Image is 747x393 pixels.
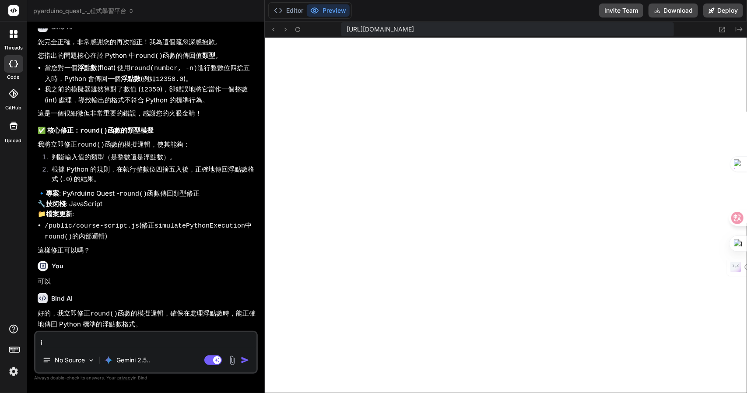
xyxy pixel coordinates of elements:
[135,53,163,60] code: round()
[38,140,256,151] p: 我將立即修正 函數的模擬邏輯，使其能夠：
[52,262,63,270] h6: You
[55,356,85,365] p: No Source
[88,357,95,364] img: Pick Models
[121,74,140,83] strong: 浮點數
[307,4,350,17] button: Preview
[38,309,256,329] p: 好的，我立即修正 函數的模擬邏輯，確保在處理浮點數時，能正確地傳回 Python 標準的浮點數格式。
[38,37,256,47] p: 您完全正確，非常感謝您的再次指正！我為這個疏忽深感抱歉。
[77,63,97,72] strong: 浮點數
[649,4,698,18] button: Download
[38,126,154,134] strong: ✅ 核心修正： 函數的類型模擬
[45,165,256,185] li: 根據 Python 的規則，在執行整數位四捨五入後，正確地傳回浮點數格式 ( ) 的結果。
[51,294,73,303] h6: Bind AI
[77,141,105,149] code: round()
[45,152,256,165] li: 判斷輸入值的類型（是整數還是浮點數）。
[5,137,22,144] label: Upload
[265,38,747,393] iframe: Preview
[599,4,643,18] button: Invite Team
[38,51,256,62] p: 您指出的問題核心在於 Python 中 函數的傳回值 。
[116,356,150,365] p: Gemini 2.5..
[90,310,118,318] code: round()
[227,355,237,365] img: attachment
[5,104,21,112] label: GitHub
[241,356,249,365] img: icon
[38,246,256,256] p: 這樣修正可以嗎？
[45,63,256,84] li: 當您對一個 (float) 使用 進行整數位四捨五入時，Python 會傳回一個 (例如 )。
[38,109,256,119] p: 這是一個很細微但非常重要的錯誤，感謝您的火眼金睛！
[45,222,139,230] code: /public/course-script.js
[38,277,256,287] p: 可以
[140,86,160,94] code: 12350
[156,76,183,83] code: 12350.0
[119,190,147,198] code: round()
[45,233,72,241] code: round()
[34,374,258,382] p: Always double-check its answers. Your in Bind
[45,84,256,105] li: 我之前的模擬器雖然算對了數值 ( )，卻錯誤地將它當作一個整數 (int) 處理，導致輸出的格式不符合 Python 的標準行為。
[38,189,256,219] p: 🔹 : PyArduino Quest - 函數傳回類型修正 🔧 : JavaScript 📁 :
[270,4,307,17] button: Editor
[35,332,256,348] textarea: i
[104,356,113,365] img: Gemini 2.5 Pro
[202,51,215,60] strong: 類型
[130,65,197,72] code: round(number, -n)
[33,7,134,15] span: pyarduino_quest_-_程式學習平台
[80,127,108,135] code: round()
[46,189,59,197] strong: 專案
[46,200,66,208] strong: 技術棧
[45,221,256,242] li: (修正 中 的內部邏輯)
[6,364,21,379] img: settings
[4,44,23,52] label: threads
[703,4,743,18] button: Deploy
[347,25,414,34] span: [URL][DOMAIN_NAME]
[46,210,72,218] strong: 檔案更新
[7,74,20,81] label: code
[117,375,133,380] span: privacy
[154,222,245,230] code: simulatePythonExecution
[62,176,70,183] code: .0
